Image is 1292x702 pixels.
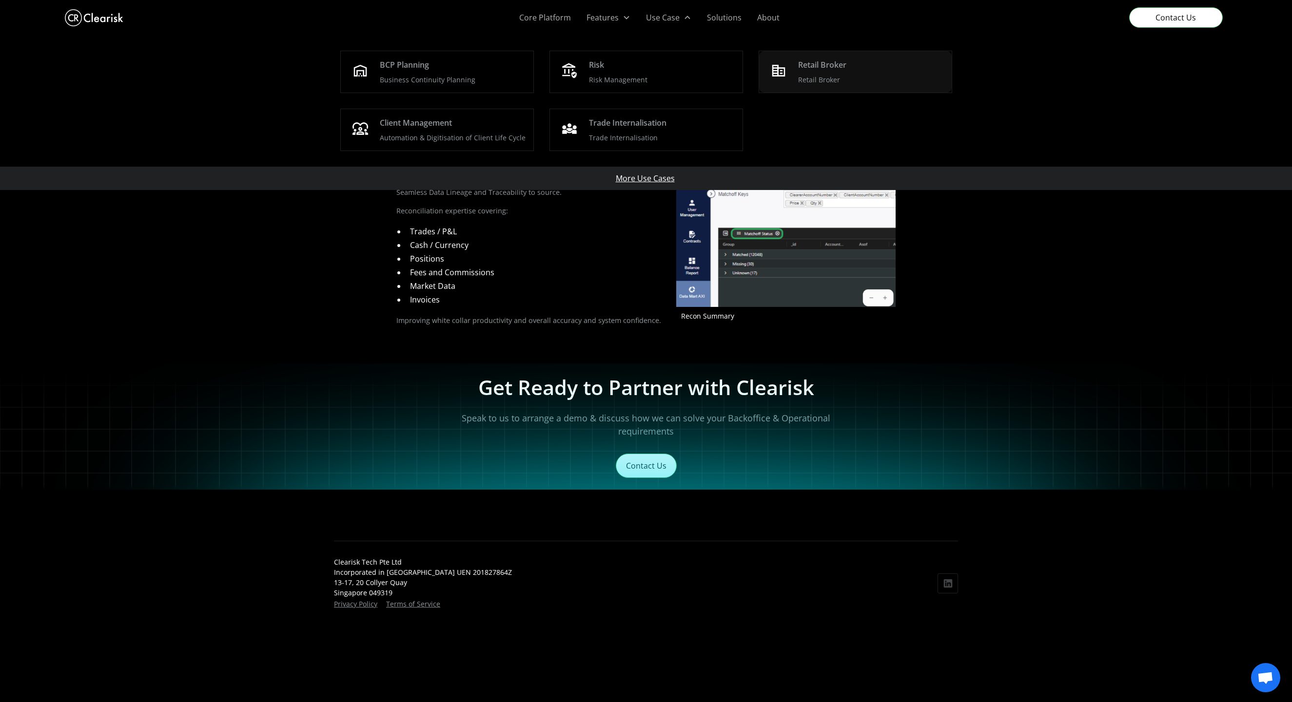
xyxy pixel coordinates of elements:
a: Terms of Service [386,599,440,608]
a: More Use Cases [616,172,675,184]
li: Cash / Currency [406,239,669,251]
li: Invoices [406,294,669,305]
a: RiskRisk Management [550,51,743,93]
div: Clearisk Tech Pte Ltd Incorporated in [GEOGRAPHIC_DATA] UEN 201827864Z 13-17, 20 Collyer Quay Sin... [334,557,512,598]
li: Market Data [406,280,669,292]
li: Trades / P&L [406,226,669,237]
div: Client Management [380,117,452,129]
li: Fees and Commissions [406,266,669,278]
div: BCP Planning [380,59,429,71]
h3: Get Ready to Partner with Clearisk [478,376,814,400]
p: Reconciliation expertise covering: [396,206,896,216]
div: Features [587,12,619,23]
p: Speak to us to arrange a demo & discuss how we can solve your Backoffice & Operational requirements [459,412,833,438]
p: Automation & Digitisation of Client Life Cycle [380,133,526,143]
div: Retail Broker [798,59,846,71]
a: home [65,7,123,29]
a: Client ManagementAutomation & Digitisation of Client Life Cycle [341,109,533,151]
a: Contact Us [1129,7,1223,28]
div: Trade Internalisation [589,117,666,129]
p: Business Continuity Planning [380,75,475,85]
p: Improving white collar productivity and overall accuracy and system confidence. [396,315,896,326]
p: Seamless Data Lineage and Traceability to source. [396,187,896,198]
img: Icon [942,578,954,589]
div: Use Case [646,12,680,23]
li: Positions [406,253,669,265]
p: ‍ [396,334,896,344]
a: Retail BrokerRetail Broker [759,51,952,93]
figcaption: Recon Summary [676,311,896,321]
div: Risk [589,59,604,71]
p: Trade Internalisation [589,133,658,143]
div: Open chat [1251,663,1280,692]
a: Trade InternalisationTrade Internalisation [550,109,743,151]
a: Contact Us [616,454,677,478]
a: Privacy Policy [334,599,377,608]
p: Retail Broker [798,75,840,85]
p: Risk Management [589,75,647,85]
a: BCP PlanningBusiness Continuity Planning [341,51,533,93]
